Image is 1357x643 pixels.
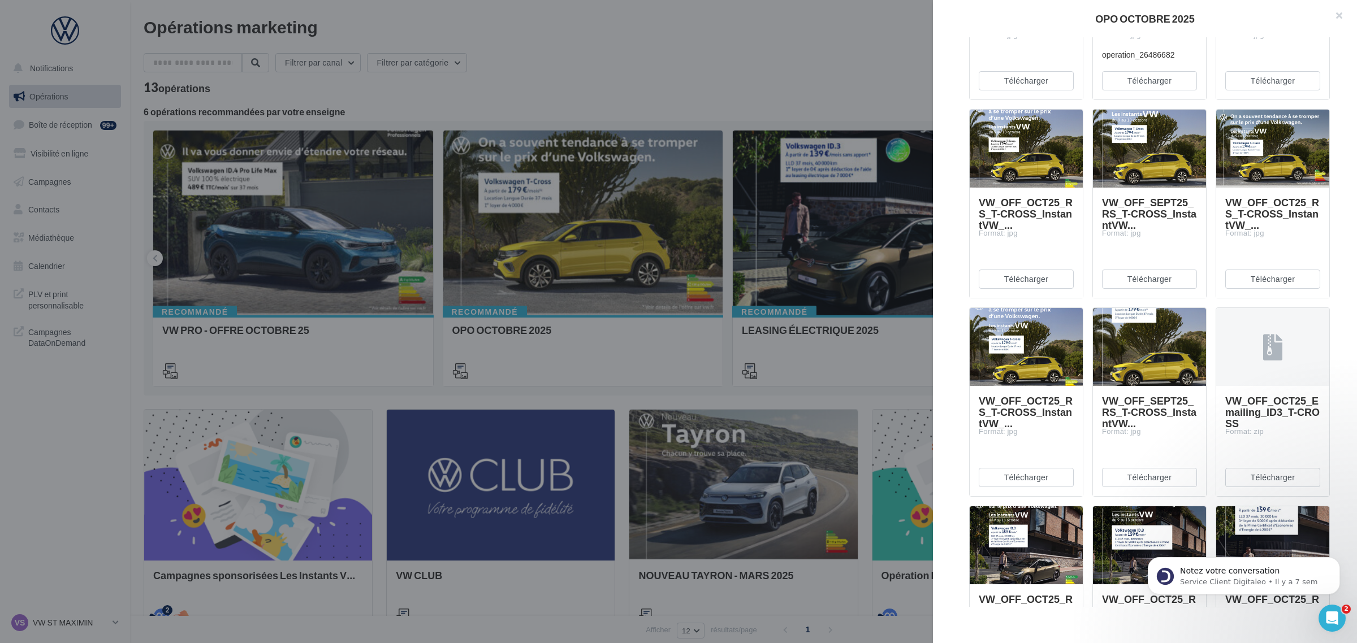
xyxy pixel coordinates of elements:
[1102,49,1197,60] div: operation_26486682
[979,468,1074,487] button: Télécharger
[1102,270,1197,289] button: Télécharger
[979,71,1074,90] button: Télécharger
[1102,228,1197,238] div: Format: jpg
[979,270,1074,289] button: Télécharger
[1102,196,1196,231] span: VW_OFF_SEPT25_RS_T-CROSS_InstantVW...
[979,593,1073,628] span: VW_OFF_OCT25_RS_ID3_InstantVW_CARR...
[1131,533,1357,612] iframe: Intercom notifications message
[1102,468,1197,487] button: Télécharger
[979,196,1073,231] span: VW_OFF_OCT25_RS_T-CROSS_InstantVW_...
[1225,270,1320,289] button: Télécharger
[1342,605,1351,614] span: 2
[1225,427,1320,437] div: Format: zip
[1102,427,1197,437] div: Format: jpg
[1319,605,1346,632] iframe: Intercom live chat
[979,228,1074,238] div: Format: jpg
[979,394,1073,429] span: VW_OFF_OCT25_RS_T-CROSS_InstantVW_...
[1225,228,1320,238] div: Format: jpg
[1225,468,1320,487] button: Télécharger
[1225,196,1319,231] span: VW_OFF_OCT25_RS_T-CROSS_InstantVW_...
[1225,71,1320,90] button: Télécharger
[1102,394,1196,429] span: VW_OFF_SEPT25_RS_T-CROSS_InstantVW...
[1102,71,1197,90] button: Télécharger
[979,427,1074,437] div: Format: jpg
[1102,593,1196,628] span: VW_OFF_OCT25_RS_ID3_InstantVW_GMB_...
[1225,394,1320,429] span: VW_OFF_OCT25_Emailing_ID3_T-CROSS
[951,14,1339,24] div: OPO OCTOBRE 2025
